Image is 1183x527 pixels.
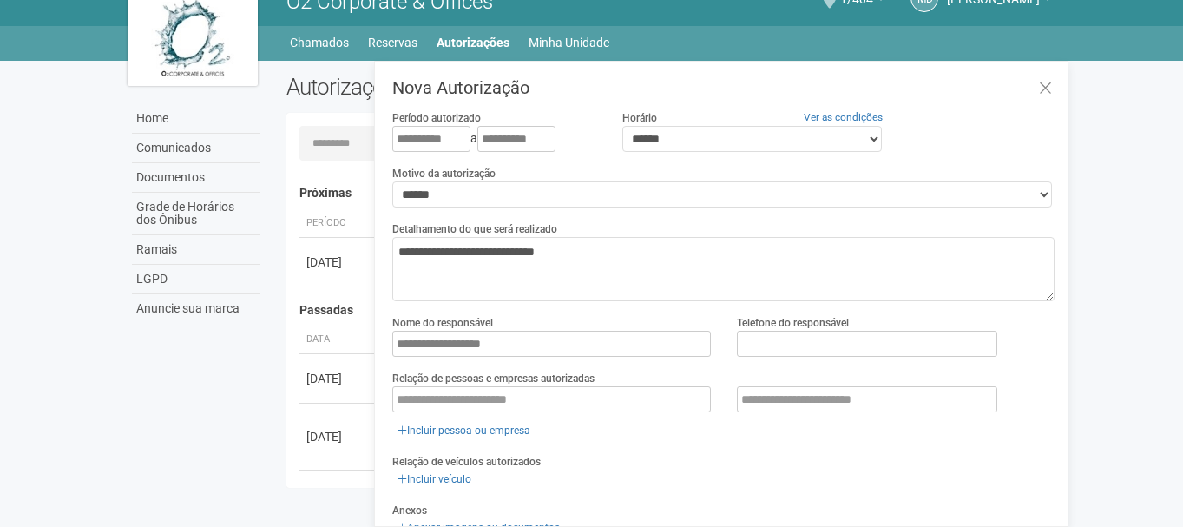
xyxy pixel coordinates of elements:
a: Minha Unidade [529,30,609,55]
label: Anexos [392,503,427,518]
label: Motivo da autorização [392,166,496,181]
div: [DATE] [306,254,371,271]
div: [DATE] [306,370,371,387]
a: LGPD [132,265,260,294]
a: Documentos [132,163,260,193]
a: Reservas [368,30,417,55]
a: Comunicados [132,134,260,163]
label: Detalhamento do que será realizado [392,221,557,237]
label: Nome do responsável [392,315,493,331]
a: Home [132,104,260,134]
label: Relação de veículos autorizados [392,454,541,470]
th: Período [299,209,378,238]
a: Ramais [132,235,260,265]
label: Horário [622,110,657,126]
a: Grade de Horários dos Ônibus [132,193,260,235]
h4: Passadas [299,304,1043,317]
h2: Autorizações [286,74,658,100]
th: Data [299,326,378,354]
a: Chamados [290,30,349,55]
h3: Nova Autorização [392,79,1055,96]
a: Incluir pessoa ou empresa [392,421,536,440]
a: Incluir veículo [392,470,476,489]
a: Ver as condições [804,111,883,123]
div: a [392,126,595,152]
label: Telefone do responsável [737,315,849,331]
a: Autorizações [437,30,509,55]
label: Período autorizado [392,110,481,126]
a: Anuncie sua marca [132,294,260,323]
div: [DATE] [306,428,371,445]
h4: Próximas [299,187,1043,200]
label: Relação de pessoas e empresas autorizadas [392,371,595,386]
